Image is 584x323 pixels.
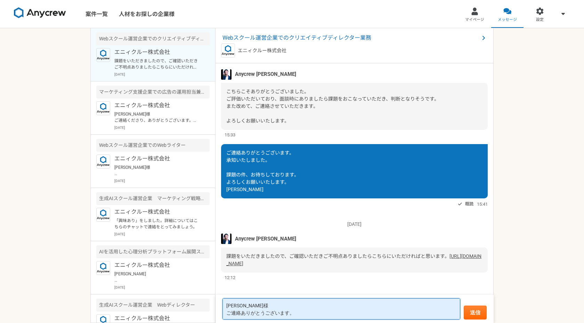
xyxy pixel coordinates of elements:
[465,17,484,23] span: マイページ
[225,274,235,281] span: 12:12
[114,218,200,230] p: 「興味あり」をしました。詳細についてはこちらのチャットで連絡をとってみましょう。
[114,164,200,177] p: [PERSON_NAME]様 ご連絡ありがとうございます。 [PERSON_NAME]です。 承知いたしました！ 何卒よろしくお願いいたします！ [PERSON_NAME]
[536,17,544,23] span: 設定
[464,306,487,320] button: 送信
[96,155,110,168] img: logo_text_blue_01.png
[465,200,473,208] span: 既読
[221,234,232,244] img: S__5267474.jpg
[114,72,210,77] p: [DATE]
[114,111,200,124] p: [PERSON_NAME]様 ご連絡くださり、ありがとうございます。 こちらこそ、今後ともどうぞよろしくお願いいたします。 [PERSON_NAME]
[221,44,235,57] img: logo_text_blue_01.png
[114,231,210,237] p: [DATE]
[114,314,200,323] p: エニィクルー株式会社
[238,47,286,54] p: エニィクルー株式会社
[114,125,210,130] p: [DATE]
[96,208,110,222] img: logo_text_blue_01.png
[477,201,488,207] span: 15:41
[114,101,200,110] p: エニィクルー株式会社
[221,69,232,80] img: S__5267474.jpg
[96,86,210,99] div: マーケティング支援企業での広告の運用担当兼フロント営業
[96,139,210,152] div: Webスクール運営企業でのWebライター
[225,132,235,138] span: 15:33
[96,299,210,312] div: 生成AIスクール運営企業 Webディレクター
[226,150,299,192] span: ご連絡ありがとうございます。 承知いたしました。 課題の件、お待ちしております。 よろしくお願いいたします。 [PERSON_NAME]
[235,70,296,78] span: Anycrew [PERSON_NAME]
[235,235,296,243] span: Anycrew [PERSON_NAME]
[114,155,200,163] p: エニィクルー株式会社
[114,208,200,216] p: エニィクルー株式会社
[96,261,110,275] img: logo_text_blue_01.png
[114,261,200,269] p: エニィクルー株式会社
[96,48,110,62] img: logo_text_blue_01.png
[222,298,460,320] textarea: [PERSON_NAME]様 ご連絡ありがとうございます。
[96,245,210,258] div: AIを活用した心理分析プラットフォーム展開スタートアップ マーケティング企画運用
[96,192,210,205] div: 生成AIスクール運営企業 マーケティング戦略ディレクター
[114,285,210,290] p: [DATE]
[226,253,449,259] span: 課題をいただきましたので、ご確認いただきご不明点ありましたらこちらにいただければと思います。
[96,101,110,115] img: logo_text_blue_01.png
[222,34,479,42] span: Webスクール運営企業でのクリエイティブディレクター業務
[114,178,210,183] p: [DATE]
[96,32,210,45] div: Webスクール運営企業でのクリエイティブディレクター業務
[114,271,200,283] p: [PERSON_NAME] ご連絡ありがとうございます！ 承知いたしました。 引き続き、よろしくお願いいたします！ [PERSON_NAME]
[226,89,439,124] span: こちらこそありがとうございました。 ご評価いただいており、面談時にありましたら課題をおこなっていただき、判断となりそうです。 また改めて、ご連絡させていただきます。 よろしくお願いいたします。
[114,58,200,70] p: 課題をいただきましたので、ご確認いただきご不明点ありましたらこちらにいただければと思います。 [URL][DOMAIN_NAME]
[498,17,517,23] span: メッセージ
[114,48,200,56] p: エニィクルー株式会社
[221,221,488,228] p: [DATE]
[14,7,66,18] img: 8DqYSo04kwAAAAASUVORK5CYII=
